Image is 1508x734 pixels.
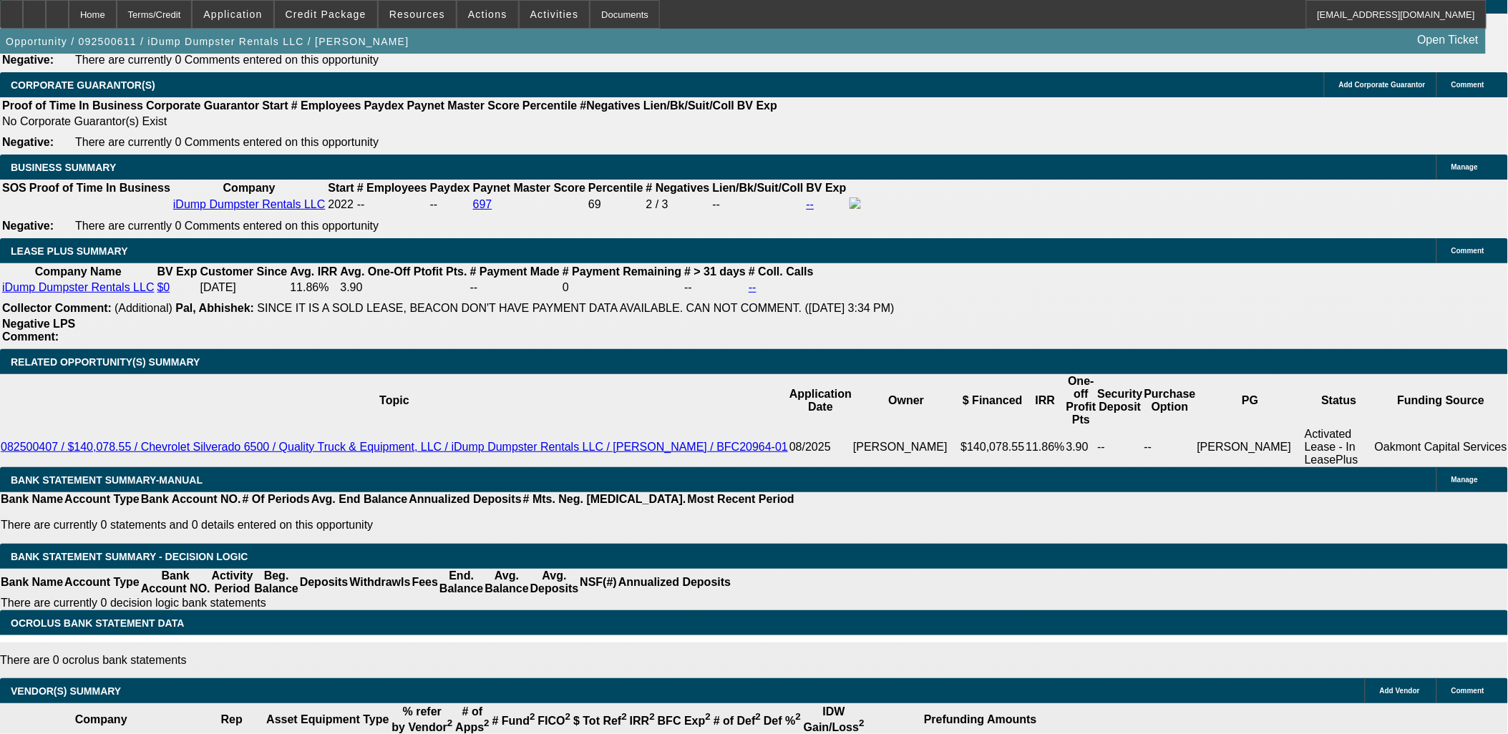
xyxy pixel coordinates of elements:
[327,197,354,212] td: 2022
[299,569,349,596] th: Deposits
[75,713,127,725] b: Company
[563,265,681,278] b: # Payment Remaining
[562,280,682,295] td: 0
[588,182,643,194] b: Percentile
[1451,163,1478,171] span: Manage
[242,492,311,507] th: # Of Periods
[173,198,326,210] a: iDump Dumpster Rentals LLC
[684,265,746,278] b: # > 31 days
[522,492,687,507] th: # Mts. Neg. [MEDICAL_DATA].
[223,182,276,194] b: Company
[2,220,54,232] b: Negative:
[311,492,409,507] th: Avg. End Balance
[262,99,288,112] b: Start
[804,705,865,733] b: IDW Gain/Loss
[157,281,170,293] a: $0
[146,99,259,112] b: Corporate Guarantor
[392,705,453,733] b: % refer by Vendor
[960,374,1026,427] th: $ Financed
[203,9,262,20] span: Application
[565,712,570,723] sup: 2
[1144,374,1197,427] th: Purchase Option
[470,265,560,278] b: # Payment Made
[1451,247,1484,255] span: Comment
[200,280,288,295] td: [DATE]
[115,302,172,314] span: (Additional)
[221,713,243,725] b: Rep
[470,280,560,295] td: --
[684,280,746,295] td: --
[522,99,577,112] b: Percentile
[573,715,627,727] b: $ Tot Ref
[1451,687,1484,695] span: Comment
[35,265,122,278] b: Company Name
[850,197,861,209] img: facebook-icon.png
[924,713,1037,725] b: Prefunding Amounts
[2,318,75,343] b: Negative LPS Comment:
[796,712,801,723] sup: 2
[339,280,467,295] td: 3.90
[75,54,379,66] span: There are currently 0 Comments entered on this opportunity
[357,198,365,210] span: --
[75,220,379,232] span: There are currently 0 Comments entered on this opportunity
[64,569,140,596] th: Account Type
[64,492,140,507] th: Account Type
[6,36,409,47] span: Opportunity / 092500611 / iDump Dumpster Rentals LLC / [PERSON_NAME]
[468,9,507,20] span: Actions
[687,492,795,507] th: Most Recent Period
[455,705,489,733] b: # of Apps
[749,281,757,293] a: --
[789,427,852,467] td: 08/2025
[175,302,254,314] b: Pal, Abhishek:
[389,9,445,20] span: Resources
[737,99,777,112] b: BV Exp
[764,715,801,727] b: Def %
[1339,81,1426,89] span: Add Corporate Guarantor
[11,551,248,562] span: Bank Statement Summary - Decision Logic
[852,374,960,427] th: Owner
[11,474,203,486] span: BANK STATEMENT SUMMARY-MANUAL
[193,1,273,28] button: Application
[807,198,814,210] a: --
[484,718,489,729] sup: 2
[1451,476,1478,484] span: Manage
[646,182,710,194] b: # Negatives
[484,569,529,596] th: Avg. Balance
[1304,427,1374,467] td: Activated Lease - In LeasePlus
[11,79,155,91] span: CORPORATE GUARANTOR(S)
[340,265,467,278] b: Avg. One-Off Ptofit Pts.
[622,712,627,723] sup: 2
[253,569,298,596] th: Beg. Balance
[492,715,535,727] b: # Fund
[439,569,484,596] th: End. Balance
[1374,427,1508,467] td: Oakmont Capital Services
[258,302,895,314] span: SINCE IT IS A SOLD LEASE, BEACON DON'T HAVE PAYMENT DATA AVAILABLE. CAN NOT COMMENT. ([DATE] 3:34...
[1097,374,1144,427] th: Security Deposit
[430,182,470,194] b: Paydex
[29,181,171,195] th: Proof of Time In Business
[1026,427,1066,467] td: 11.86%
[530,712,535,723] sup: 2
[11,245,128,257] span: LEASE PLUS SUMMARY
[211,569,254,596] th: Activity Period
[706,712,711,723] sup: 2
[289,280,338,295] td: 11.86%
[11,617,184,629] span: OCROLUS BANK STATEMENT DATA
[649,712,654,723] sup: 2
[714,715,761,727] b: # of Def
[859,718,864,729] sup: 2
[1304,374,1374,427] th: Status
[960,427,1026,467] td: $140,078.55
[1,181,27,195] th: SOS
[473,182,585,194] b: Paynet Master Score
[1197,374,1304,427] th: PG
[140,492,242,507] th: Bank Account NO.
[756,712,761,723] sup: 2
[579,569,618,596] th: NSF(#)
[408,492,522,507] th: Annualized Deposits
[412,569,439,596] th: Fees
[11,162,116,173] span: BUSINESS SUMMARY
[712,197,804,212] td: --
[852,427,960,467] td: [PERSON_NAME]
[1,519,794,532] p: There are currently 0 statements and 0 details entered on this opportunity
